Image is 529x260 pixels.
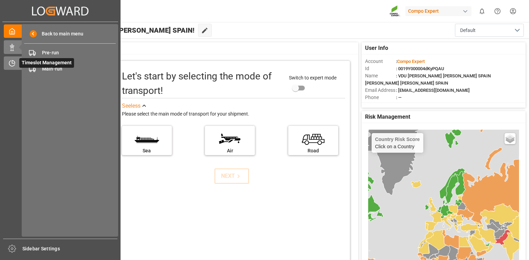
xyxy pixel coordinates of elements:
[125,147,168,154] div: Sea
[208,147,251,154] div: Air
[390,5,401,17] img: Screenshot%202023-09-29%20at%2010.02.21.png_1712312052.png
[405,4,474,18] button: Compo Expert
[505,133,516,144] a: Layers
[365,58,396,65] span: Account
[396,95,402,100] span: : —
[396,102,413,107] span: : Shipper
[396,59,425,64] span: :
[221,172,242,180] div: NEXT
[122,69,282,98] div: Let's start by selecting the mode of transport!
[405,6,471,16] div: Compo Expert
[365,94,396,101] span: Phone
[28,24,195,37] span: Hello VDU [PERSON_NAME] [PERSON_NAME] SPAIN!
[397,59,425,64] span: Compo Expert
[22,245,118,252] span: Sidebar Settings
[460,27,476,34] span: Default
[375,137,420,149] div: Click on a Country
[365,65,396,72] span: Id
[365,72,396,79] span: Name
[122,110,345,118] div: Please select the main mode of transport for your shipment.
[19,58,74,68] span: Timeslot Management
[289,75,336,80] span: Switch to expert mode
[365,87,396,94] span: Email Address
[4,24,117,38] a: My Cockpit
[4,56,117,70] a: Timeslot ManagementTimeslot Management
[42,49,116,56] span: Pre-run
[365,73,491,86] span: : VDU [PERSON_NAME] [PERSON_NAME] SPAIN [PERSON_NAME] [PERSON_NAME] SPAIN
[37,30,83,37] span: Back to main menu
[396,66,444,71] span: : 0019Y000004dKyPQAU
[365,113,410,121] span: Risk Management
[42,65,116,73] span: Main-run
[455,24,524,37] button: open menu
[122,102,141,110] div: See less
[375,137,420,142] h4: Country Risk Score
[365,44,388,52] span: User Info
[24,46,116,59] a: Pre-run
[215,169,249,184] button: NEXT
[474,3,490,19] button: show 0 new notifications
[24,62,116,75] a: Main-run
[396,88,470,93] span: : [EMAIL_ADDRESS][DOMAIN_NAME]
[292,147,335,154] div: Road
[365,101,396,108] span: Account Type
[490,3,505,19] button: Help Center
